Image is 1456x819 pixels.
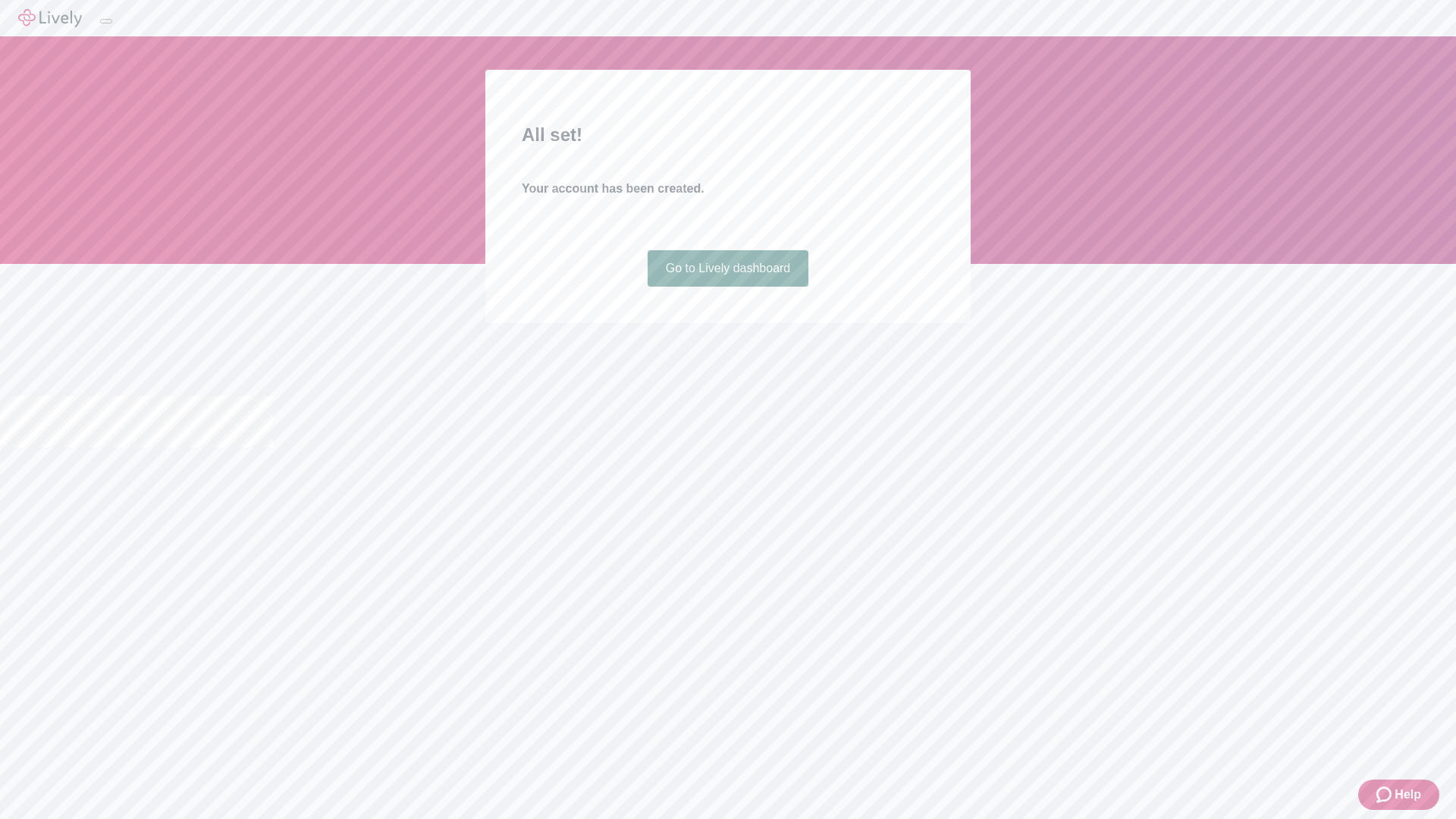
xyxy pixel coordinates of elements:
[1395,786,1421,804] span: Help
[18,9,82,27] img: Lively
[522,121,934,149] h2: All set!
[648,250,809,287] a: Go to Lively dashboard
[1376,786,1395,804] svg: Zendesk support icon
[100,19,112,24] button: Log out
[522,180,934,198] h4: Your account has been created.
[1358,780,1439,810] button: Zendesk support iconHelp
